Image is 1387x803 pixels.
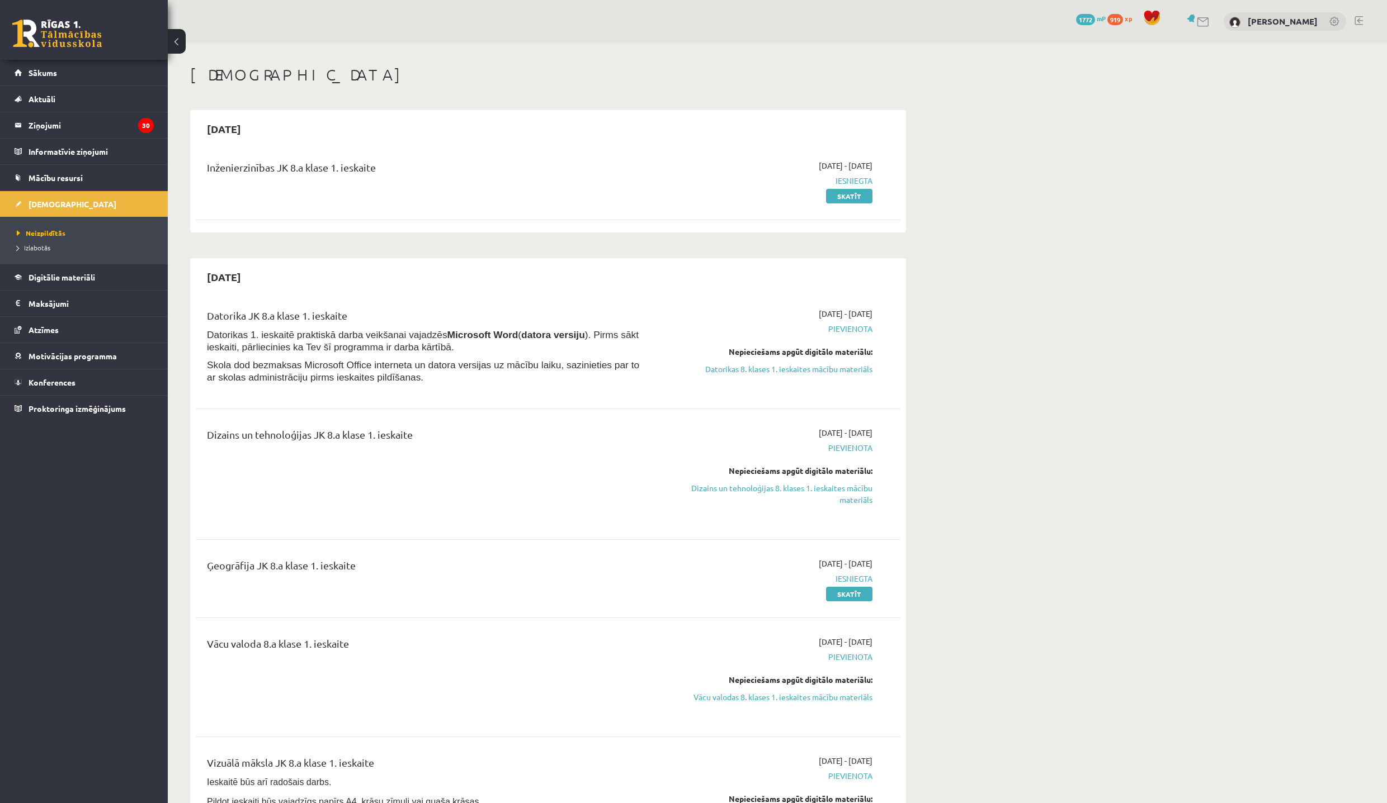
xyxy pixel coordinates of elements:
[29,173,83,183] span: Mācību resursi
[29,351,117,361] span: Motivācijas programma
[15,369,154,395] a: Konferences
[662,674,872,686] div: Nepieciešams apgūt digitālo materiālu:
[15,343,154,369] a: Motivācijas programma
[15,165,154,191] a: Mācību resursi
[17,243,157,253] a: Izlabotās
[1076,14,1106,23] a: 1772 mP
[29,199,116,209] span: [DEMOGRAPHIC_DATA]
[662,573,872,585] span: Iesniegta
[15,139,154,164] a: Informatīvie ziņojumi
[826,587,872,601] a: Skatīt
[29,377,76,387] span: Konferences
[29,403,126,414] span: Proktoringa izmēģinājums
[29,68,57,78] span: Sākums
[207,755,645,776] div: Vizuālā māksla JK 8.a klase 1. ieskaite
[29,139,154,164] legend: Informatīvie ziņojumi
[15,86,154,112] a: Aktuāli
[207,558,645,578] div: Ģeogrāfija JK 8.a klase 1. ieskaite
[15,317,154,343] a: Atzīmes
[29,325,59,335] span: Atzīmes
[819,308,872,320] span: [DATE] - [DATE]
[826,189,872,203] a: Skatīt
[521,329,585,340] b: datora versiju
[29,112,154,138] legend: Ziņojumi
[17,228,157,238] a: Neizpildītās
[662,691,872,703] a: Vācu valodas 8. klases 1. ieskaites mācību materiāls
[819,427,872,439] span: [DATE] - [DATE]
[196,264,252,290] h2: [DATE]
[819,558,872,569] span: [DATE] - [DATE]
[29,94,55,104] span: Aktuāli
[190,65,906,84] h1: [DEMOGRAPHIC_DATA]
[662,363,872,375] a: Datorikas 8. klases 1. ieskaites mācību materiāls
[447,329,518,340] b: Microsoft Word
[15,396,154,421] a: Proktoringa izmēģinājums
[662,323,872,335] span: Pievienota
[15,264,154,290] a: Digitālie materiāli
[1076,14,1095,25] span: 1772
[207,427,645,448] div: Dizains un tehnoloģijas JK 8.a klase 1. ieskaite
[17,229,65,237] span: Neizpildītās
[1125,14,1132,23] span: xp
[29,272,95,282] span: Digitālie materiāli
[15,291,154,316] a: Maksājumi
[15,60,154,85] a: Sākums
[662,175,872,187] span: Iesniegta
[819,755,872,767] span: [DATE] - [DATE]
[207,777,331,787] span: Ieskaitē būs arī radošais darbs.
[29,291,154,316] legend: Maksājumi
[662,346,872,358] div: Nepieciešams apgūt digitālo materiālu:
[662,482,872,506] a: Dizains un tehnoloģijas 8. klases 1. ieskaites mācību materiāls
[207,329,639,353] span: Datorikas 1. ieskaitē praktiskā darba veikšanai vajadzēs ( ). Pirms sākt ieskaiti, pārliecinies k...
[12,20,102,47] a: Rīgas 1. Tālmācības vidusskola
[662,770,872,782] span: Pievienota
[1107,14,1123,25] span: 919
[207,359,639,383] span: Skola dod bezmaksas Microsoft Office interneta un datora versijas uz mācību laiku, sazinieties pa...
[15,112,154,138] a: Ziņojumi30
[1229,17,1240,28] img: Mikus Beinarts
[819,160,872,172] span: [DATE] - [DATE]
[138,118,154,133] i: 30
[1097,14,1106,23] span: mP
[207,160,645,180] div: Inženierzinības JK 8.a klase 1. ieskaite
[819,636,872,648] span: [DATE] - [DATE]
[17,243,50,252] span: Izlabotās
[1248,16,1318,27] a: [PERSON_NAME]
[207,308,645,329] div: Datorika JK 8.a klase 1. ieskaite
[662,651,872,663] span: Pievienota
[1107,14,1138,23] a: 919 xp
[207,636,645,657] div: Vācu valoda 8.a klase 1. ieskaite
[15,191,154,217] a: [DEMOGRAPHIC_DATA]
[662,442,872,454] span: Pievienota
[662,465,872,477] div: Nepieciešams apgūt digitālo materiālu:
[196,116,252,142] h2: [DATE]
